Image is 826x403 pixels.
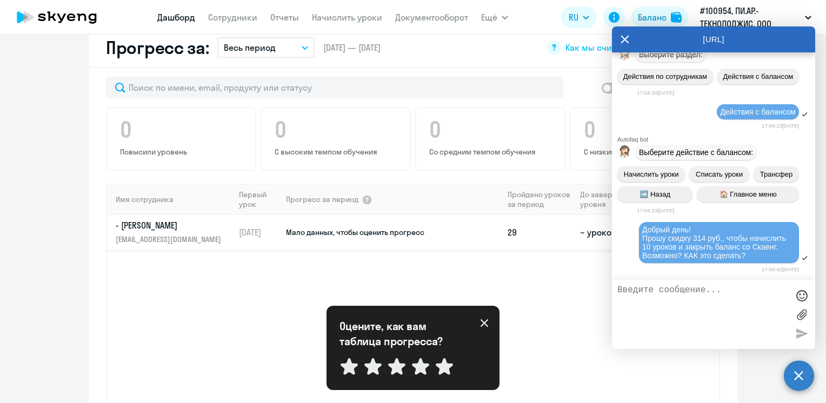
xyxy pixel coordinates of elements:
span: Как мы считаем [565,42,632,53]
time: 17:04:23[DATE] [637,207,674,213]
button: Трансфер [754,166,799,182]
time: 17:04:42[DATE] [762,266,799,272]
button: Действия по сотрудникам [617,69,713,84]
td: ~ уроков [576,215,641,250]
button: ➡️ Назад [617,186,692,202]
p: Весь период [224,41,276,54]
span: Выберите раздел: [639,50,703,59]
input: Поиск по имени, email, продукту или статусу [106,77,563,98]
td: 29 [503,215,576,250]
a: Отчеты [270,12,299,23]
span: Действия по сотрудникам [623,72,707,80]
span: Действия с балансом [723,72,793,80]
span: Выберите действие с балансом: [639,148,753,157]
time: 17:04:20[DATE] [637,90,674,96]
p: Оцените, как вам таблица прогресса? [339,319,458,349]
th: Пройдено уроков за период [503,184,576,215]
span: Добрый день! Прошу скидку 314 руб., чтобы начислить 10 уроков и закрыть баланс со Скаенг. Возможн... [642,225,788,260]
p: - [PERSON_NAME] [116,219,227,231]
span: RU [569,11,578,24]
button: 🏠 Главное меню [697,186,799,202]
button: Ещё [481,6,508,28]
span: Трансфер [760,170,793,178]
button: Балансbalance [631,6,688,28]
div: Autofaq bot [617,136,815,143]
th: Первый урок [235,184,285,215]
span: Списать уроки [696,170,743,178]
span: Начислить уроки [624,170,679,178]
span: Ещё [481,11,497,24]
span: Действия с балансом [720,108,796,116]
span: 🏠 Главное меню [720,190,777,198]
a: Документооборот [395,12,468,23]
p: #100954, ПИ.АР.-ТЕКНОЛОДЖИС, ООО [700,4,801,30]
td: [DATE] [235,215,285,250]
div: Баланс [638,11,667,24]
th: До завершения уровня [576,184,641,215]
label: Лимит 10 файлов [794,306,810,323]
a: - [PERSON_NAME][EMAIL_ADDRESS][DOMAIN_NAME] [116,219,234,245]
p: [EMAIL_ADDRESS][DOMAIN_NAME] [116,233,227,245]
span: ➡️ Назад [640,190,670,198]
button: Весь период [217,37,315,58]
button: Начислить уроки [617,166,685,182]
span: Мало данных, чтобы оценить прогресс [286,227,424,237]
th: Имя сотрудника [107,184,235,215]
button: RU [561,6,597,28]
button: #100954, ПИ.АР.-ТЕКНОЛОДЖИС, ООО [695,4,817,30]
time: 17:04:23[DATE] [762,123,799,129]
img: balance [671,12,682,23]
span: [DATE] — [DATE] [323,42,381,53]
button: Списать уроки [689,166,749,182]
img: bot avatar [618,145,631,161]
a: Сотрудники [208,12,257,23]
span: Прогресс за период [286,194,358,204]
button: Действия с балансом [717,69,799,84]
a: Дашборд [157,12,195,23]
a: Начислить уроки [312,12,382,23]
img: bot avatar [618,48,631,63]
h2: Прогресс за: [106,37,209,58]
